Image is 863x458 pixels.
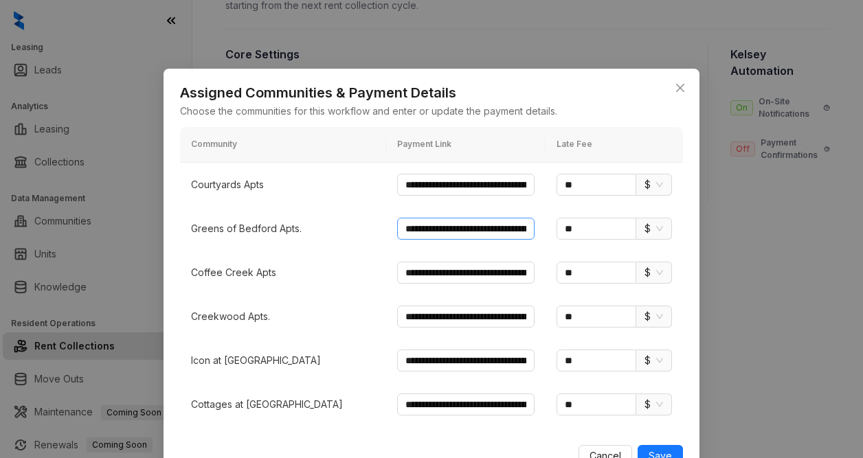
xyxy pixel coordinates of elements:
[669,77,691,99] button: Close
[645,350,663,371] span: $
[191,397,375,412] p: Cottages at [GEOGRAPHIC_DATA]
[645,306,663,327] span: $
[191,353,375,368] p: Icon at [GEOGRAPHIC_DATA]
[546,127,683,163] th: Late Fee
[645,218,663,239] span: $
[191,265,375,280] p: Coffee Creek Apts
[675,82,686,93] span: close
[645,174,663,195] span: $
[180,104,683,119] p: Choose the communities for this workflow and enter or update the payment details.
[645,394,663,415] span: $
[180,127,386,163] th: Community
[180,82,683,104] h2: Assigned Communities & Payment Details
[191,309,375,324] p: Creekwood Apts.
[645,262,663,283] span: $
[191,221,375,236] p: Greens of Bedford Apts.
[386,127,546,163] th: Payment Link
[191,177,375,192] p: Courtyards Apts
